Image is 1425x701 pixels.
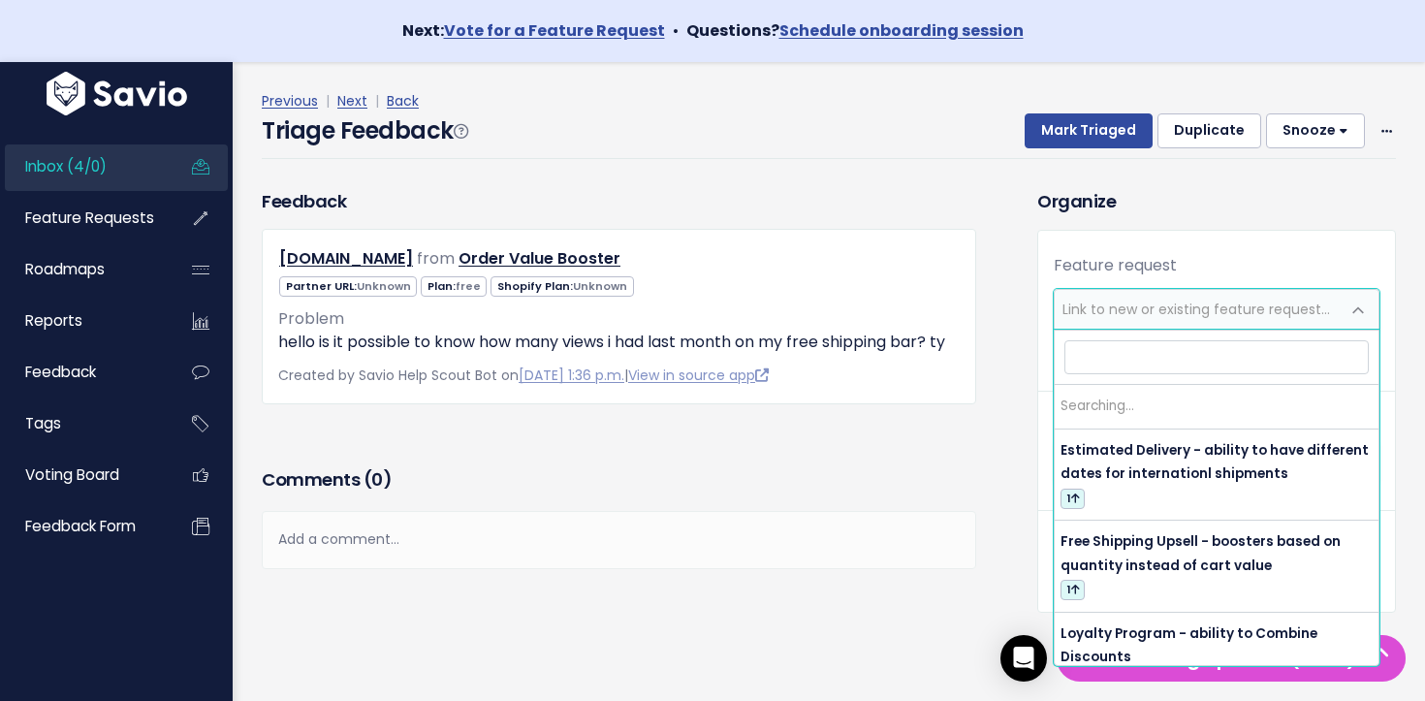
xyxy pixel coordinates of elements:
span: from [417,247,455,270]
span: Partner URL: [279,276,417,297]
span: Inbox (4/0) [25,156,107,176]
span: 0 [371,467,383,492]
button: Snooze [1266,113,1365,148]
span: Free Shipping Upsell - boosters based on quantity instead of cart value [1061,532,1341,574]
a: Feedback form [5,504,161,549]
p: hello is it possible to know how many views i had last month on my free shipping bar? ty [278,331,960,354]
img: logo-white.9d6f32f41409.svg [42,72,192,115]
h3: Organize [1037,188,1396,214]
button: Mark Triaged [1025,113,1153,148]
span: Link to new or existing feature request... [1062,300,1330,319]
span: | [322,91,333,111]
span: Voting Board [25,464,119,485]
a: Schedule onboarding session [779,19,1024,42]
a: View in source app [628,366,769,385]
span: Roadmaps [25,259,105,279]
div: Open Intercom Messenger [1000,635,1047,682]
a: [DOMAIN_NAME] [279,247,413,270]
span: free [456,278,481,294]
span: Created by Savio Help Scout Bot on | [278,366,769,385]
span: • [673,19,679,42]
a: Tags [5,401,161,446]
a: Back [387,91,419,111]
strong: Next: [402,19,665,42]
a: Order Value Booster [459,247,620,270]
strong: Questions? [686,19,1024,42]
a: Feature Requests [5,196,161,240]
label: Feature request [1054,254,1177,277]
span: Estimated Delivery - ability to have different dates for internationl shipments [1061,441,1369,483]
span: 1 [1061,580,1085,600]
span: Feedback [25,362,96,382]
span: | [371,91,383,111]
h4: Triage Feedback [262,113,467,148]
a: Vote for a Feature Request [444,19,665,42]
a: Roadmaps [5,247,161,292]
span: Loyalty Program - ability to Combine Discounts [1061,624,1317,666]
span: Feedback form [25,516,136,536]
span: Problem [278,307,344,330]
div: Add a comment... [262,511,976,568]
a: Feedback [5,350,161,395]
a: Previous [262,91,318,111]
span: Searching… [1061,397,1134,415]
a: Inbox (4/0) [5,144,161,189]
span: Tags [25,413,61,433]
span: Shopify Plan: [491,276,633,297]
h3: Feedback [262,188,346,214]
h3: Comments ( ) [262,466,976,494]
span: Unknown [357,278,411,294]
span: 1 [1061,489,1085,509]
span: Reports [25,310,82,331]
span: Plan: [421,276,487,297]
a: Voting Board [5,453,161,497]
span: Feature Requests [25,207,154,228]
a: Reports [5,299,161,343]
a: Next [337,91,367,111]
a: [DATE] 1:36 p.m. [519,366,624,385]
button: Duplicate [1157,113,1261,148]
